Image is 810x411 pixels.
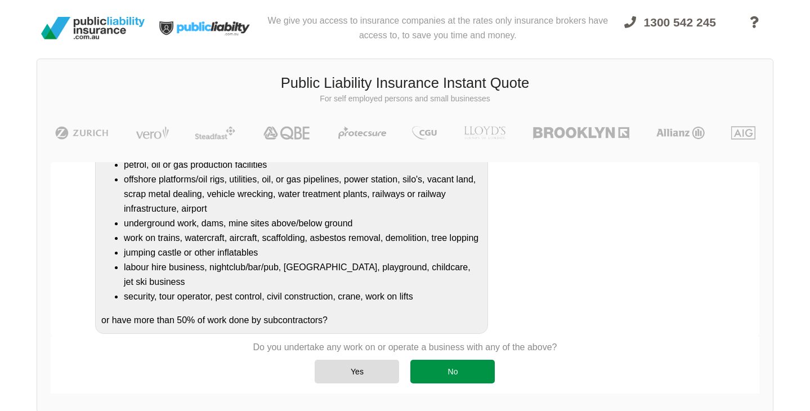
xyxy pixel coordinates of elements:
[46,73,764,93] h3: Public Liability Insurance Instant Quote
[651,126,710,140] img: Allianz | Public Liability Insurance
[190,126,240,140] img: Steadfast | Public Liability Insurance
[131,126,174,140] img: Vero | Public Liability Insurance
[644,16,716,29] span: 1300 542 245
[614,9,726,52] a: 1300 542 245
[124,231,482,245] li: work on trains, watercraft, aircraft, scaffolding, asbestos removal, demolition, tree lopping
[408,126,441,140] img: CGU | Public Liability Insurance
[124,289,482,304] li: security, tour operator, pest control, civil construction, crane, work on lifts
[124,158,482,172] li: petrol, oil or gas production facilities
[124,260,482,289] li: labour hire business, nightclub/bar/pub, [GEOGRAPHIC_DATA], playground, childcare, jet ski business
[46,93,764,105] p: For self employed persons and small businesses
[95,122,488,334] div: Do you undertake any work on or operate a business that is/has a: or have more than 50% of work d...
[124,216,482,231] li: underground work, dams, mine sites above/below ground
[50,126,114,140] img: Zurich | Public Liability Insurance
[334,126,391,140] img: Protecsure | Public Liability Insurance
[253,341,557,354] p: Do you undertake any work on or operate a business with any of the above?
[257,126,317,140] img: QBE | Public Liability Insurance
[149,5,262,52] img: Public Liability Insurance Light
[727,126,760,140] img: AIG | Public Liability Insurance
[124,245,482,260] li: jumping castle or other inflatables
[529,126,634,140] img: Brooklyn | Public Liability Insurance
[315,360,399,383] div: Yes
[458,126,512,140] img: LLOYD's | Public Liability Insurance
[37,12,149,44] img: Public Liability Insurance
[262,5,614,52] div: We give you access to insurance companies at the rates only insurance brokers have access to, to ...
[410,360,495,383] div: No
[124,172,482,216] li: offshore platforms/oil rigs, utilities, oil, or gas pipelines, power station, silo's, vacant land...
